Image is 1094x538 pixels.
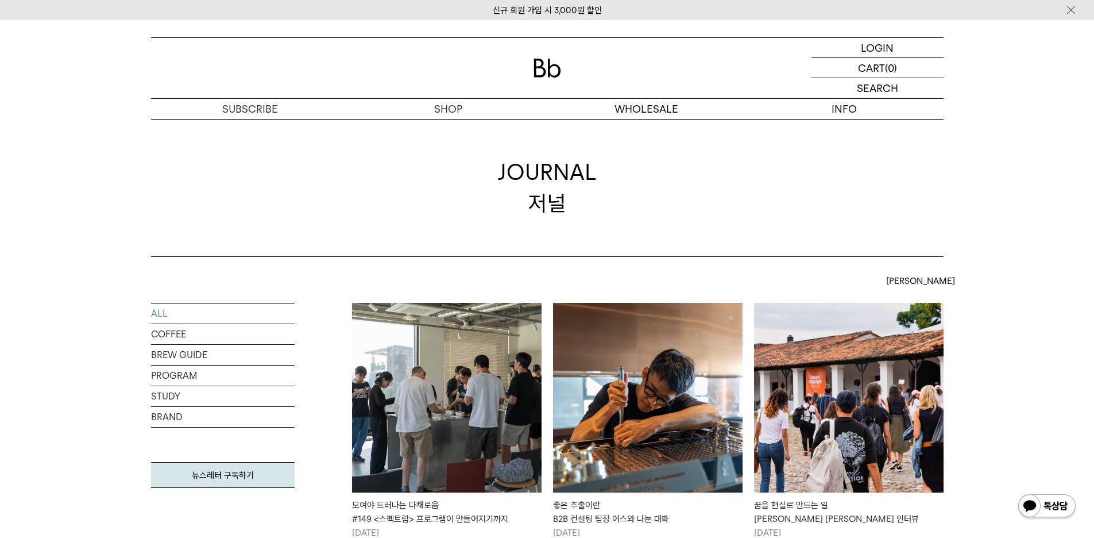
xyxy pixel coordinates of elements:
a: PROGRAM [151,366,295,386]
span: [PERSON_NAME] [886,274,955,288]
div: JOURNAL 저널 [498,157,597,218]
div: 꿈을 현실로 만드는 일 [PERSON_NAME] [PERSON_NAME] 인터뷰 [754,498,944,526]
p: CART [858,58,885,78]
a: COFFEE [151,324,295,344]
a: 뉴스레터 구독하기 [151,462,295,488]
img: 모여야 드러나는 다채로움#149 <스펙트럼> 프로그램이 만들어지기까지 [352,303,542,493]
a: BREW GUIDE [151,345,295,365]
a: 신규 회원 가입 시 3,000원 할인 [493,5,602,16]
a: LOGIN [811,38,944,58]
div: 모여야 드러나는 다채로움 #149 <스펙트럼> 프로그램이 만들어지기까지 [352,498,542,526]
a: BRAND [151,407,295,427]
img: 로고 [534,59,561,78]
p: LOGIN [861,38,894,57]
a: STUDY [151,386,295,406]
img: 좋은 추출이란B2B 컨설팅 팀장 어스와 나눈 대화 [553,303,743,493]
img: 카카오톡 채널 1:1 채팅 버튼 [1017,493,1077,521]
p: INFO [745,99,944,119]
a: SUBSCRIBE [151,99,349,119]
a: ALL [151,303,295,324]
a: CART (0) [811,58,944,78]
div: 좋은 추출이란 B2B 컨설팅 팀장 어스와 나눈 대화 [553,498,743,526]
p: WHOLESALE [547,99,745,119]
img: 꿈을 현실로 만드는 일빈보야지 탁승희 대표 인터뷰 [754,303,944,493]
a: SHOP [349,99,547,119]
p: SEARCH [857,78,898,98]
p: (0) [885,58,897,78]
